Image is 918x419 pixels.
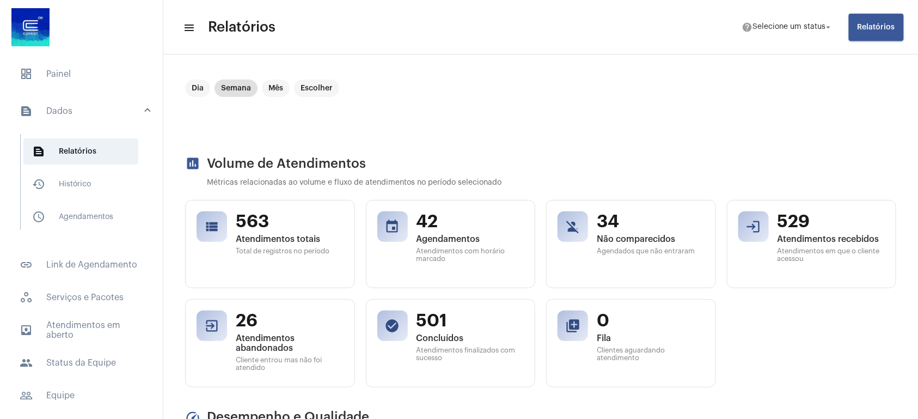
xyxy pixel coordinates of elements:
[778,247,885,263] span: Atendimentos em que o cliente acessou
[294,80,339,97] mat-chip: Escolher
[236,234,344,244] span: Atendimentos totais
[746,219,761,234] mat-icon: login
[11,284,152,311] span: Serviços e Pacotes
[11,382,152,409] span: Equipe
[597,247,705,255] span: Agendados que não entraram
[32,178,45,191] mat-icon: sidenav icon
[597,211,705,232] span: 34
[236,333,344,353] span: Atendimentos abandonados
[417,247,524,263] span: Atendimentos com horário marcado
[236,247,344,255] span: Total de registros no período
[20,324,33,337] mat-icon: sidenav icon
[32,145,45,158] mat-icon: sidenav icon
[385,318,400,333] mat-icon: check_circle
[597,333,705,343] span: Fila
[183,21,194,34] mat-icon: sidenav icon
[565,318,580,333] mat-icon: queue
[236,311,344,331] span: 26
[7,129,163,245] div: sidenav iconDados
[597,311,705,331] span: 0
[11,252,152,278] span: Link de Agendamento
[208,19,276,36] span: Relatórios
[23,138,138,165] span: Relatórios
[849,14,904,41] button: Relatórios
[32,210,45,223] mat-icon: sidenav icon
[824,22,834,32] mat-icon: arrow_drop_down
[262,80,290,97] mat-chip: Mês
[753,23,826,31] span: Selecione um status
[20,68,33,81] span: sidenav icon
[204,318,219,333] mat-icon: exit_to_app
[11,350,152,376] span: Status da Equipe
[185,80,210,97] mat-chip: Dia
[20,356,33,369] mat-icon: sidenav icon
[778,234,885,244] span: Atendimentos recebidos
[185,156,200,171] mat-icon: assessment
[778,211,885,232] span: 529
[23,171,138,197] span: Histórico
[236,356,344,372] span: Cliente entrou mas não foi atendido
[385,219,400,234] mat-icon: event
[417,333,524,343] span: Concluídos
[185,156,896,171] h2: Volume de Atendimentos
[858,23,895,31] span: Relatórios
[736,16,840,38] button: Selecione um status
[20,389,33,402] mat-icon: sidenav icon
[215,80,258,97] mat-chip: Semana
[204,219,219,234] mat-icon: view_list
[417,311,524,331] span: 501
[742,22,753,33] mat-icon: help
[236,211,344,232] span: 563
[9,5,52,49] img: d4669ae0-8c07-2337-4f67-34b0df7f5ae4.jpeg
[207,179,896,187] p: Métricas relacionadas ao volume e fluxo de atendimentos no período selecionado
[597,234,705,244] span: Não comparecidos
[23,204,138,230] span: Agendamentos
[565,219,580,234] mat-icon: person_off
[7,94,163,129] mat-expansion-panel-header: sidenav iconDados
[417,234,524,244] span: Agendamentos
[20,258,33,271] mat-icon: sidenav icon
[417,211,524,232] span: 42
[597,347,705,362] span: Clientes aguardando atendimento
[20,105,33,118] mat-icon: sidenav icon
[11,317,152,343] span: Atendimentos em aberto
[417,347,524,362] span: Atendimentos finalizados com sucesso
[20,291,33,304] span: sidenav icon
[11,61,152,87] span: Painel
[20,105,145,118] mat-panel-title: Dados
